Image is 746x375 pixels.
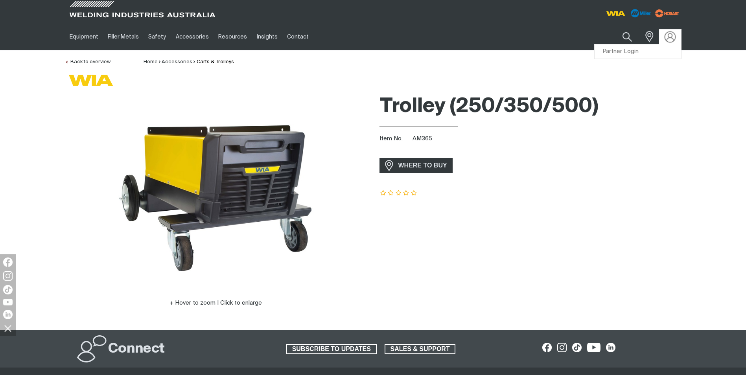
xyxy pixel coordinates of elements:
[144,58,234,66] nav: Breadcrumb
[379,158,453,173] a: WHERE TO BUY
[252,23,282,50] a: Insights
[379,191,418,196] span: Rating: {0}
[282,23,313,50] a: Contact
[108,340,165,358] h2: Connect
[65,23,527,50] nav: Main
[65,59,111,64] a: Back to overview of Carts & Trolleys
[162,59,192,64] a: Accessories
[214,23,252,50] a: Resources
[653,7,682,19] img: miller
[165,298,267,308] button: Hover to zoom | Click to enlarge
[171,23,214,50] a: Accessories
[385,344,455,354] span: SALES & SUPPORT
[3,299,13,305] img: YouTube
[144,59,158,64] a: Home
[3,285,13,294] img: TikTok
[3,257,13,267] img: Facebook
[393,159,452,172] span: WHERE TO BUY
[197,59,234,64] a: Carts & Trolleys
[379,134,411,143] span: Item No.
[413,136,432,142] span: AM365
[287,344,376,354] span: SUBSCRIBE TO UPDATES
[3,271,13,281] img: Instagram
[385,344,456,354] a: SALES & SUPPORT
[379,94,682,119] h1: Trolley (250/350/500)
[118,90,314,287] img: Trolley (250/350/500)
[144,23,171,50] a: Safety
[604,28,640,46] input: Product name or item number...
[286,344,377,354] a: SUBSCRIBE TO UPDATES
[103,23,144,50] a: Filler Metals
[595,44,681,59] a: Partner Login
[1,322,15,335] img: hide socials
[65,23,103,50] a: Equipment
[614,28,641,46] button: Search products
[3,310,13,319] img: LinkedIn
